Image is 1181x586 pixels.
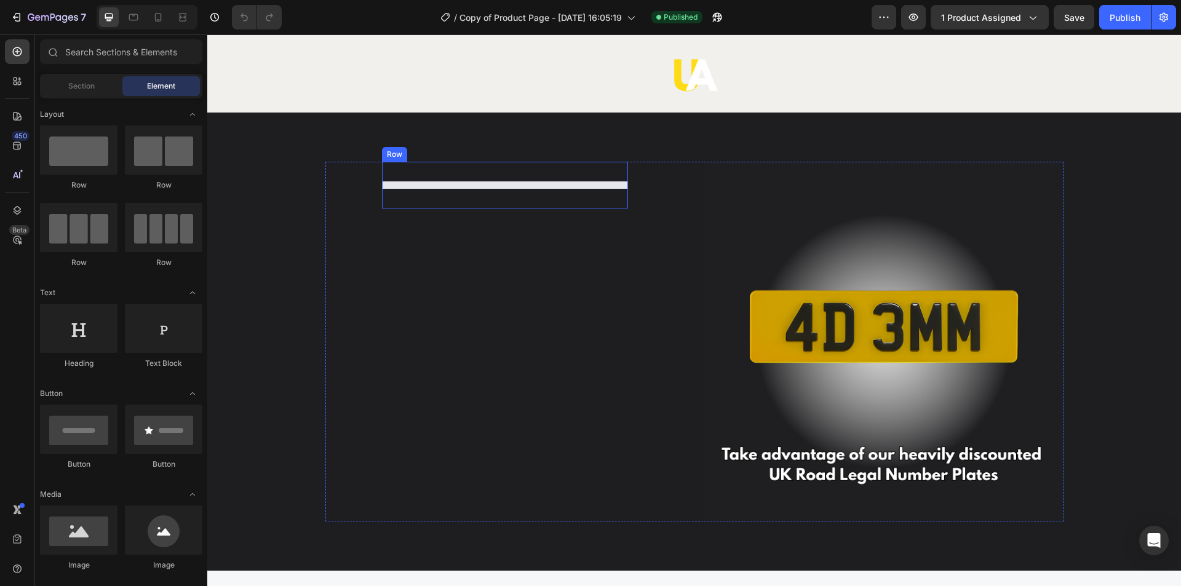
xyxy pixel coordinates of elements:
[40,560,117,571] div: Image
[40,257,117,268] div: Row
[68,81,95,92] span: Section
[459,11,622,24] span: Copy of Product Page - [DATE] 16:05:19
[1054,5,1094,30] button: Save
[5,5,92,30] button: 7
[125,257,202,268] div: Row
[147,81,175,92] span: Element
[664,12,698,23] span: Published
[40,459,117,470] div: Button
[931,5,1049,30] button: 1 product assigned
[183,105,202,124] span: Toggle open
[40,388,63,399] span: Button
[40,109,64,120] span: Layout
[40,358,117,369] div: Heading
[1099,5,1151,30] button: Publish
[40,489,62,500] span: Media
[125,560,202,571] div: Image
[207,34,1181,586] iframe: Design area
[125,358,202,369] div: Text Block
[1064,12,1084,23] span: Save
[1110,11,1140,24] div: Publish
[496,127,856,487] img: Alt Image
[12,131,30,141] div: 450
[125,180,202,191] div: Row
[454,11,457,24] span: /
[40,287,55,298] span: Text
[941,11,1021,24] span: 1 product assigned
[1139,526,1169,555] div: Open Intercom Messenger
[40,39,202,64] input: Search Sections & Elements
[232,5,282,30] div: Undo/Redo
[40,180,117,191] div: Row
[183,384,202,403] span: Toggle open
[125,459,202,470] div: Button
[183,283,202,303] span: Toggle open
[81,10,86,25] p: 7
[9,225,30,235] div: Beta
[183,485,202,504] span: Toggle open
